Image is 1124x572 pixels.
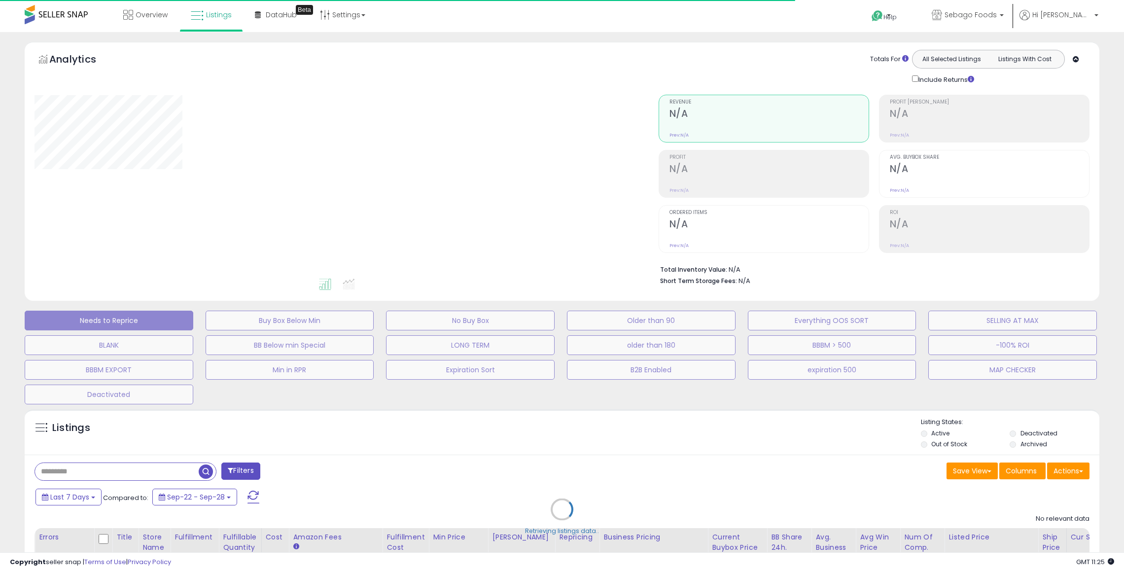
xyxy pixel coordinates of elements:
small: Prev: N/A [890,243,909,249]
span: Profit [PERSON_NAME] [890,100,1089,105]
b: Total Inventory Value: [660,265,727,274]
strong: Copyright [10,557,46,567]
h2: N/A [669,218,869,232]
div: Retrieving listings data.. [525,527,599,536]
small: Prev: N/A [669,187,689,193]
button: Listings With Cost [988,53,1061,66]
span: Ordered Items [669,210,869,215]
button: No Buy Box [386,311,555,330]
button: BBBM > 500 [748,335,916,355]
button: Older than 90 [567,311,736,330]
button: B2B Enabled [567,360,736,380]
div: seller snap | | [10,558,171,567]
button: BB Below min Special [206,335,374,355]
div: Totals For [870,55,909,64]
h2: N/A [890,218,1089,232]
span: Overview [136,10,168,20]
button: expiration 500 [748,360,916,380]
button: Expiration Sort [386,360,555,380]
small: Prev: N/A [669,243,689,249]
small: Prev: N/A [669,132,689,138]
button: SELLING AT MAX [928,311,1097,330]
span: Listings [206,10,232,20]
span: N/A [738,276,750,286]
small: Prev: N/A [890,187,909,193]
h2: N/A [669,163,869,177]
span: ROI [890,210,1089,215]
h2: N/A [890,108,1089,121]
small: Prev: N/A [890,132,909,138]
span: Hi [PERSON_NAME] [1032,10,1091,20]
button: MAP CHECKER [928,360,1097,380]
span: Sebago Foods [945,10,997,20]
span: Revenue [669,100,869,105]
span: Profit [669,155,869,160]
button: BLANK [25,335,193,355]
span: Help [883,13,897,21]
button: All Selected Listings [915,53,988,66]
h2: N/A [890,163,1089,177]
h5: Analytics [49,52,115,69]
button: Buy Box Below Min [206,311,374,330]
a: Help [864,2,916,32]
button: Everything OOS SORT [748,311,916,330]
h2: N/A [669,108,869,121]
span: DataHub [266,10,297,20]
div: Include Returns [905,73,986,85]
button: older than 180 [567,335,736,355]
div: Tooltip anchor [296,5,313,15]
span: Avg. Buybox Share [890,155,1089,160]
i: Get Help [871,10,883,22]
button: Deactivated [25,385,193,404]
button: -100% ROI [928,335,1097,355]
b: Short Term Storage Fees: [660,277,737,285]
button: BBBM EXPORT [25,360,193,380]
li: N/A [660,263,1082,275]
button: Min in RPR [206,360,374,380]
a: Hi [PERSON_NAME] [1019,10,1098,32]
button: Needs to Reprice [25,311,193,330]
button: LONG TERM [386,335,555,355]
